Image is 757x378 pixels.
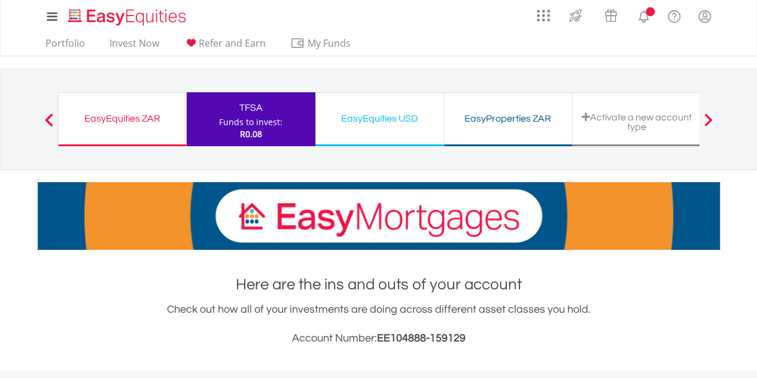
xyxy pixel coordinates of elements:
a: Portfolio [41,37,90,56]
a: My Profile [689,3,720,29]
h1: Here are the ins and outs of your account [38,274,720,295]
span: Refer and Earn [199,37,266,50]
div: Check out how all of your investments are doing across different asset classes you hold. [38,301,720,347]
div: Activate a new account type [580,112,694,132]
a: Notifications [628,3,659,27]
span: EE104888-159129 [377,332,466,344]
img: EasyEquities_Logo.png [66,7,191,27]
img: EasyMortage Promotion Banner [38,182,720,250]
div: EasyProperties ZAR [451,110,565,127]
a: Invest Now [105,37,164,56]
div: EasyEquities ZAR [66,110,179,127]
a: FAQ's and Support [659,3,689,27]
img: thrive-v2.svg [566,6,585,25]
img: grid-menu-icon.svg [537,9,550,22]
span: My Funds [290,35,369,51]
img: vouchers-v2.svg [601,6,621,25]
a: AppsGrid [529,3,558,22]
a: Home page [63,3,191,27]
h3: Account Number: [38,330,720,347]
div: TFSA [194,99,308,116]
div: EasyEquities USD [323,110,436,127]
a: Refer and Earn [179,37,270,56]
div: Funds to invest: [219,116,282,128]
a: Vouchers [593,3,628,25]
span: R0.08 [240,128,262,140]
